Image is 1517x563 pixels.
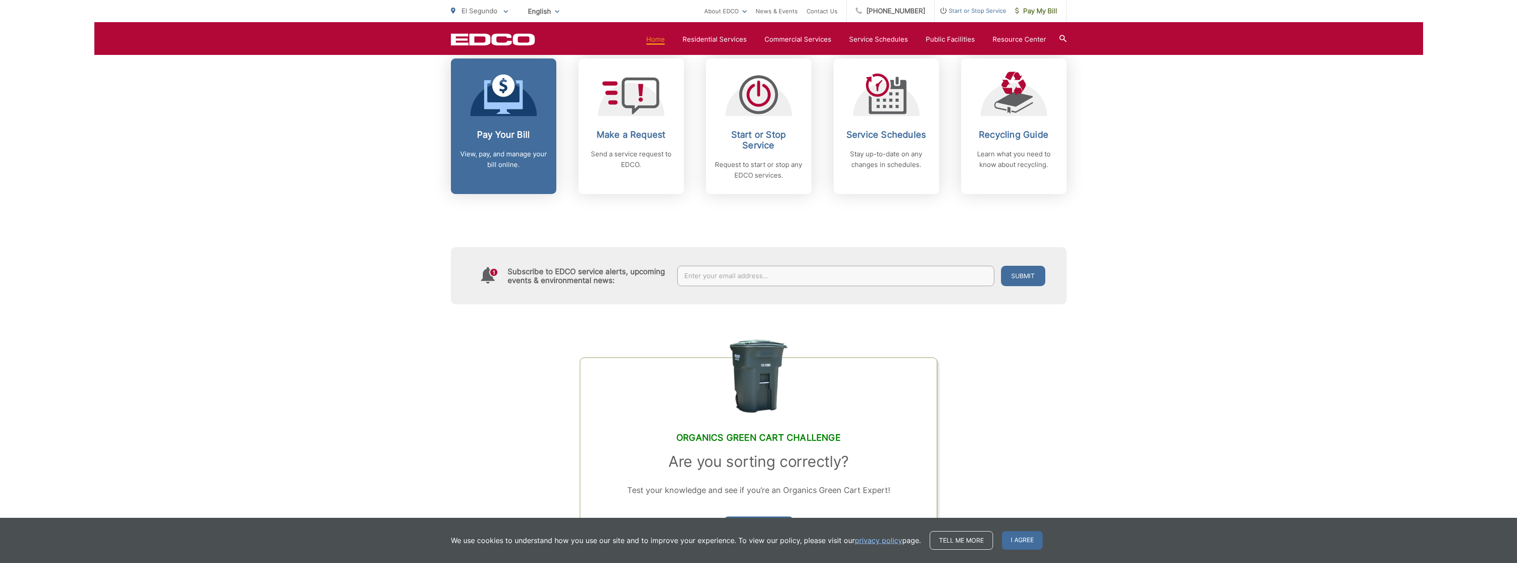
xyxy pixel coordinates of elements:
[460,129,547,140] h2: Pay Your Bill
[646,34,665,45] a: Home
[451,33,535,46] a: EDCD logo. Return to the homepage.
[842,129,930,140] h2: Service Schedules
[602,453,914,470] h3: Are you sorting correctly?
[1015,6,1057,16] span: Pay My Bill
[704,6,747,16] a: About EDCO
[855,535,902,546] a: privacy policy
[970,149,1058,170] p: Learn what you need to know about recycling.
[602,432,914,443] h2: Organics Green Cart Challenge
[683,34,747,45] a: Residential Services
[764,34,831,45] a: Commercial Services
[930,531,993,550] a: Tell me more
[1001,266,1045,286] button: Submit
[508,267,669,285] h4: Subscribe to EDCO service alerts, upcoming events & environmental news:
[842,149,930,170] p: Stay up-to-date on any changes in schedules.
[587,129,675,140] h2: Make a Request
[834,58,939,194] a: Service Schedules Stay up-to-date on any changes in schedules.
[462,7,497,15] span: El Segundo
[521,4,566,19] span: English
[451,535,921,546] p: We use cookies to understand how you use our site and to improve your experience. To view our pol...
[715,129,803,151] h2: Start or Stop Service
[578,58,684,194] a: Make a Request Send a service request to EDCO.
[602,484,914,497] p: Test your knowledge and see if you’re an Organics Green Cart Expert!
[677,266,994,286] input: Enter your email address...
[725,516,793,534] a: Take the Quiz
[1002,531,1043,550] span: I agree
[451,58,556,194] a: Pay Your Bill View, pay, and manage your bill online.
[460,149,547,170] p: View, pay, and manage your bill online.
[926,34,975,45] a: Public Facilities
[993,34,1046,45] a: Resource Center
[970,129,1058,140] h2: Recycling Guide
[756,6,798,16] a: News & Events
[715,159,803,181] p: Request to start or stop any EDCO services.
[807,6,838,16] a: Contact Us
[961,58,1067,194] a: Recycling Guide Learn what you need to know about recycling.
[587,149,675,170] p: Send a service request to EDCO.
[849,34,908,45] a: Service Schedules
